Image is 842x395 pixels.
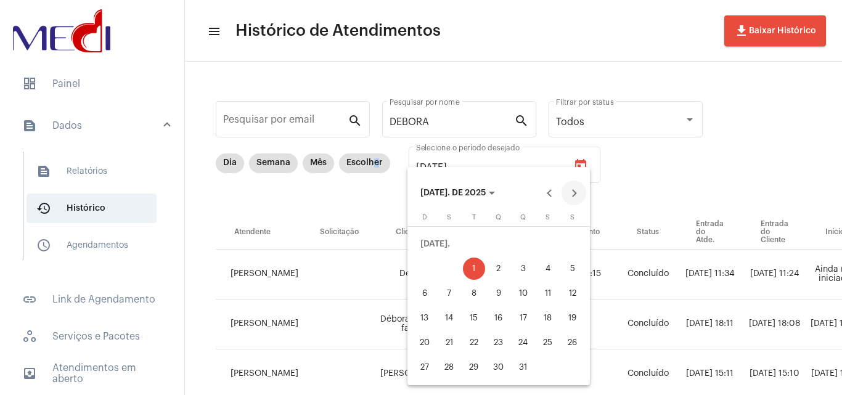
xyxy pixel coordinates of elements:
button: 15 de julho de 2025 [462,306,486,330]
span: [DATE]. DE 2025 [420,189,486,197]
div: 17 [512,307,534,329]
span: S [546,214,550,221]
button: Previous month [537,181,562,205]
button: 10 de julho de 2025 [511,281,536,306]
button: 6 de julho de 2025 [412,281,437,306]
button: 17 de julho de 2025 [511,306,536,330]
div: 18 [537,307,559,329]
div: 8 [463,282,485,304]
div: 25 [537,332,559,354]
button: 8 de julho de 2025 [462,281,486,306]
button: 29 de julho de 2025 [462,355,486,380]
div: 29 [463,356,485,378]
div: 26 [562,332,584,354]
div: 13 [414,307,436,329]
div: 22 [463,332,485,354]
span: T [472,214,476,221]
button: 31 de julho de 2025 [511,355,536,380]
button: 18 de julho de 2025 [536,306,560,330]
button: 2 de julho de 2025 [486,256,511,281]
div: 1 [463,258,485,280]
button: 9 de julho de 2025 [486,281,511,306]
button: 23 de julho de 2025 [486,330,511,355]
button: 12 de julho de 2025 [560,281,585,306]
span: D [422,214,427,221]
button: 4 de julho de 2025 [536,256,560,281]
button: 13 de julho de 2025 [412,306,437,330]
div: 12 [562,282,584,304]
button: 24 de julho de 2025 [511,330,536,355]
button: 21 de julho de 2025 [437,330,462,355]
div: 28 [438,356,460,378]
div: 7 [438,282,460,304]
div: 2 [488,258,510,280]
div: 5 [562,258,584,280]
button: Next month [562,181,586,205]
button: 11 de julho de 2025 [536,281,560,306]
button: 30 de julho de 2025 [486,355,511,380]
div: 19 [562,307,584,329]
span: S [447,214,451,221]
span: Q [496,214,501,221]
td: [DATE]. [412,232,585,256]
button: Choose month and year [411,181,505,205]
button: 16 de julho de 2025 [486,306,511,330]
div: 23 [488,332,510,354]
div: 30 [488,356,510,378]
div: 20 [414,332,436,354]
div: 24 [512,332,534,354]
div: 27 [414,356,436,378]
div: 11 [537,282,559,304]
div: 15 [463,307,485,329]
button: 1 de julho de 2025 [462,256,486,281]
div: 21 [438,332,460,354]
div: 3 [512,258,534,280]
button: 20 de julho de 2025 [412,330,437,355]
div: 16 [488,307,510,329]
div: 4 [537,258,559,280]
div: 14 [438,307,460,329]
div: 10 [512,282,534,304]
button: 27 de julho de 2025 [412,355,437,380]
span: S [570,214,574,221]
button: 3 de julho de 2025 [511,256,536,281]
span: Q [520,214,526,221]
button: 14 de julho de 2025 [437,306,462,330]
button: 5 de julho de 2025 [560,256,585,281]
div: 31 [512,356,534,378]
button: 22 de julho de 2025 [462,330,486,355]
button: 19 de julho de 2025 [560,306,585,330]
button: 28 de julho de 2025 [437,355,462,380]
button: 26 de julho de 2025 [560,330,585,355]
button: 25 de julho de 2025 [536,330,560,355]
div: 9 [488,282,510,304]
div: 6 [414,282,436,304]
button: 7 de julho de 2025 [437,281,462,306]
